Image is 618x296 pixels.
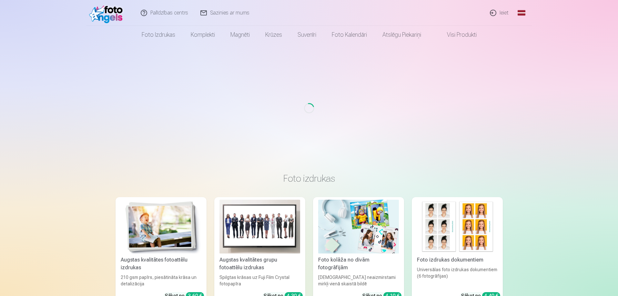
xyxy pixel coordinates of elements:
img: /fa1 [89,3,126,23]
a: Atslēgu piekariņi [375,26,429,44]
img: Augstas kvalitātes fotoattēlu izdrukas [121,200,201,253]
div: Augstas kvalitātes grupu fotoattēlu izdrukas [217,256,303,272]
div: Foto izdrukas dokumentiem [414,256,500,264]
a: Krūzes [258,26,290,44]
a: Foto izdrukas [134,26,183,44]
div: 210 gsm papīrs, piesātināta krāsa un detalizācija [118,274,204,287]
a: Komplekti [183,26,223,44]
a: Foto kalendāri [324,26,375,44]
div: Spilgtas krāsas uz Fuji Film Crystal fotopapīra [217,274,303,287]
img: Augstas kvalitātes grupu fotoattēlu izdrukas [219,200,300,253]
img: Foto kolāža no divām fotogrāfijām [318,200,399,253]
div: Augstas kvalitātes fotoattēlu izdrukas [118,256,204,272]
div: [DEMOGRAPHIC_DATA] neaizmirstami mirkļi vienā skaistā bildē [316,274,401,287]
a: Suvenīri [290,26,324,44]
h3: Foto izdrukas [121,173,498,184]
img: Foto izdrukas dokumentiem [417,200,498,253]
div: Foto kolāža no divām fotogrāfijām [316,256,401,272]
a: Magnēti [223,26,258,44]
a: Visi produkti [429,26,484,44]
div: Universālas foto izdrukas dokumentiem (6 fotogrāfijas) [414,266,500,287]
